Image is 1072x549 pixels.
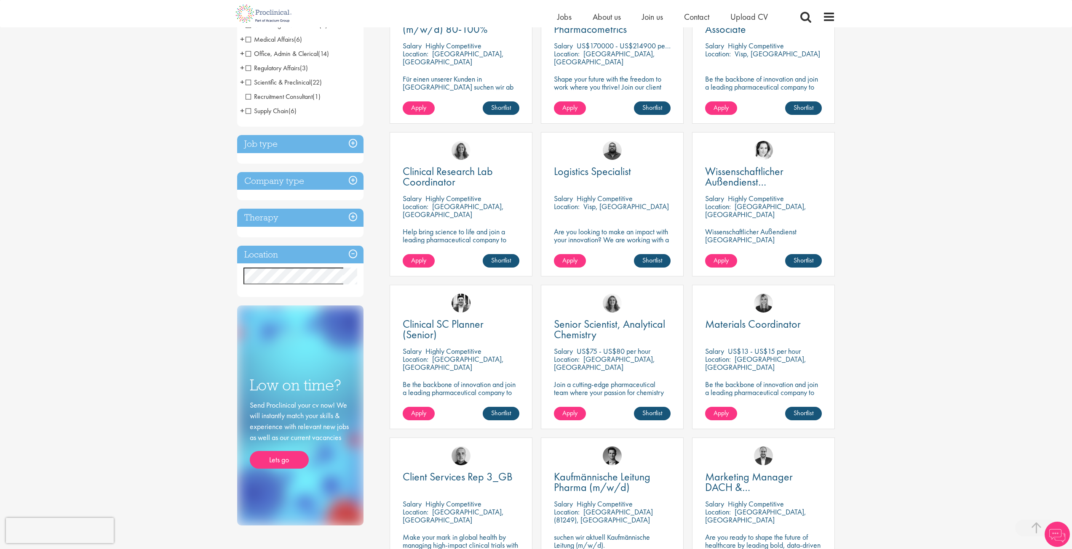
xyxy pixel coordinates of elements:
[562,103,577,112] span: Apply
[735,49,820,58] p: Visp, [GEOGRAPHIC_DATA]
[425,194,481,203] p: Highly Competitive
[240,33,244,45] span: +
[577,499,633,509] p: Highly Competitive
[705,13,822,34] a: Technical Support Associate
[705,507,731,517] span: Location:
[403,166,519,187] a: Clinical Research Lab Coordinator
[554,254,586,268] a: Apply
[554,202,580,211] span: Location:
[313,92,321,101] span: (1)
[246,64,308,72] span: Regulatory Affairs
[554,354,580,364] span: Location:
[554,164,631,178] span: Logistics Specialist
[425,346,481,356] p: Highly Competitive
[250,451,309,469] a: Lets go
[240,76,244,88] span: +
[403,380,519,412] p: Be the backbone of innovation and join a leading pharmaceutical company to help keep life-changin...
[554,507,580,517] span: Location:
[483,101,519,115] a: Shortlist
[785,254,822,268] a: Shortlist
[554,228,671,268] p: Are you looking to make an impact with your innovation? We are working with a well-established ph...
[705,166,822,187] a: Wissenschaftlicher Außendienst [GEOGRAPHIC_DATA]
[705,380,822,412] p: Be the backbone of innovation and join a leading pharmaceutical company to help keep life-changin...
[237,135,364,153] h3: Job type
[403,202,504,219] p: [GEOGRAPHIC_DATA], [GEOGRAPHIC_DATA]
[294,35,302,44] span: (6)
[403,407,435,420] a: Apply
[403,507,504,525] p: [GEOGRAPHIC_DATA], [GEOGRAPHIC_DATA]
[754,141,773,160] a: Greta Prestel
[728,41,784,50] p: Highly Competitive
[714,103,729,112] span: Apply
[562,408,577,417] span: Apply
[705,202,731,211] span: Location:
[603,141,622,160] img: Ashley Bennett
[554,319,671,340] a: Senior Scientist, Analytical Chemistry
[554,166,671,177] a: Logistics Specialist
[705,507,806,525] p: [GEOGRAPHIC_DATA], [GEOGRAPHIC_DATA]
[1045,522,1070,547] img: Chatbot
[562,256,577,265] span: Apply
[705,499,724,509] span: Salary
[452,446,471,465] a: Harry Budge
[634,254,671,268] a: Shortlist
[246,35,302,44] span: Medical Affairs
[403,354,504,372] p: [GEOGRAPHIC_DATA], [GEOGRAPHIC_DATA]
[705,202,806,219] p: [GEOGRAPHIC_DATA], [GEOGRAPHIC_DATA]
[603,294,622,313] img: Jackie Cerchio
[452,141,471,160] a: Jackie Cerchio
[554,354,655,372] p: [GEOGRAPHIC_DATA], [GEOGRAPHIC_DATA]
[483,254,519,268] a: Shortlist
[730,11,768,22] a: Upload CV
[554,101,586,115] a: Apply
[452,294,471,313] img: Edward Little
[237,246,364,264] h3: Location
[705,354,806,372] p: [GEOGRAPHIC_DATA], [GEOGRAPHIC_DATA]
[403,49,504,66] p: [GEOGRAPHIC_DATA], [GEOGRAPHIC_DATA]
[310,78,322,87] span: (22)
[554,507,653,525] p: [GEOGRAPHIC_DATA] (81249), [GEOGRAPHIC_DATA]
[754,294,773,313] img: Janelle Jones
[246,78,322,87] span: Scientific & Preclinical
[403,472,519,482] a: Client Services Rep 3_GB
[403,75,519,115] p: Für einen unserer Kunden in [GEOGRAPHIC_DATA] suchen wir ab sofort einen Entwicklungsingenieur Ku...
[403,507,428,517] span: Location:
[246,49,318,58] span: Office, Admin & Clerical
[237,172,364,190] div: Company type
[554,533,671,549] p: suchen wir aktuell Kaufmännische Leitung (m/w/d).
[240,47,244,60] span: +
[705,407,737,420] a: Apply
[642,11,663,22] a: Join us
[634,101,671,115] a: Shortlist
[403,317,484,342] span: Clinical SC Planner (Senior)
[705,49,731,58] span: Location:
[403,101,435,115] a: Apply
[246,78,310,87] span: Scientific & Preclinical
[684,11,709,22] a: Contact
[557,11,572,22] span: Jobs
[237,209,364,227] div: Therapy
[554,472,671,493] a: Kaufmännische Leitung Pharma (m/w/d)
[785,101,822,115] a: Shortlist
[250,400,351,469] div: Send Proclinical your cv now! We will instantly match your skills & experience with relevant new ...
[593,11,621,22] a: About us
[403,499,422,509] span: Salary
[554,75,671,107] p: Shape your future with the freedom to work where you thrive! Join our client with this Director p...
[240,104,244,117] span: +
[705,194,724,203] span: Salary
[246,92,321,101] span: Recruitment Consultant
[403,346,422,356] span: Salary
[403,49,428,58] span: Location:
[403,194,422,203] span: Salary
[705,354,731,364] span: Location:
[483,407,519,420] a: Shortlist
[714,256,729,265] span: Apply
[250,377,351,393] h3: Low on time?
[785,407,822,420] a: Shortlist
[240,61,244,74] span: +
[705,254,737,268] a: Apply
[705,346,724,356] span: Salary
